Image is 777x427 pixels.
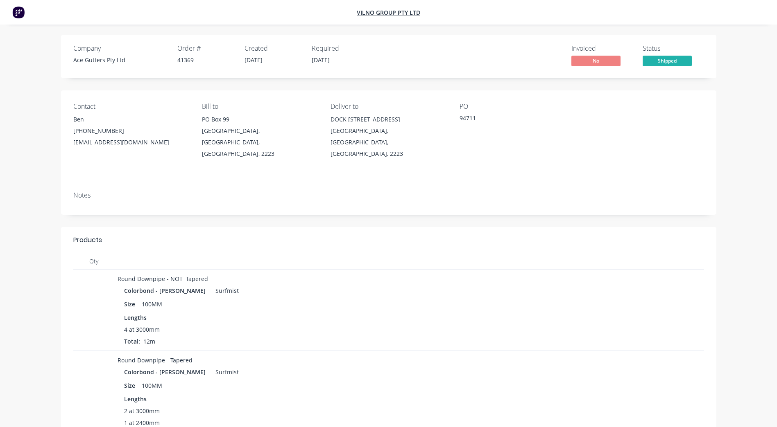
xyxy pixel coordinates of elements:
[12,6,25,18] img: Factory
[331,114,446,125] div: DOCK [STREET_ADDRESS]
[140,337,159,345] span: 12m
[177,45,235,52] div: Order #
[202,125,317,160] div: [GEOGRAPHIC_DATA], [GEOGRAPHIC_DATA], [GEOGRAPHIC_DATA], 2223
[124,298,138,310] div: Size
[73,103,189,110] div: Contact
[124,337,140,345] span: Total:
[245,45,302,52] div: Created
[73,114,189,125] div: Ben
[202,114,317,125] div: PO Box 99
[312,56,330,64] span: [DATE]
[331,114,446,160] div: DOCK [STREET_ADDRESS][GEOGRAPHIC_DATA], [GEOGRAPHIC_DATA], [GEOGRAPHIC_DATA], 2223
[177,56,235,64] div: 41369
[212,366,239,378] div: Surfmist
[357,9,420,16] a: Vilno Group Pty Ltd
[73,114,189,148] div: Ben[PHONE_NUMBER][EMAIL_ADDRESS][DOMAIN_NAME]
[460,114,562,125] div: 94711
[202,114,317,160] div: PO Box 99[GEOGRAPHIC_DATA], [GEOGRAPHIC_DATA], [GEOGRAPHIC_DATA], 2223
[124,380,138,391] div: Size
[571,45,633,52] div: Invoiced
[118,275,208,283] span: Round Downpipe - NOT Tapered
[73,253,114,270] div: Qty
[643,56,692,66] span: Shipped
[312,45,369,52] div: Required
[124,325,160,334] span: 4 at 3000mm
[331,125,446,160] div: [GEOGRAPHIC_DATA], [GEOGRAPHIC_DATA], [GEOGRAPHIC_DATA], 2223
[643,45,704,52] div: Status
[124,395,147,403] span: Lengths
[571,56,621,66] span: No
[460,103,575,110] div: PO
[124,366,209,378] div: Colorbond - [PERSON_NAME]
[73,137,189,148] div: [EMAIL_ADDRESS][DOMAIN_NAME]
[73,45,168,52] div: Company
[124,313,147,322] span: Lengths
[212,285,239,297] div: Surfmist
[245,56,263,64] span: [DATE]
[73,191,704,199] div: Notes
[202,103,317,110] div: Bill to
[124,407,160,415] span: 2 at 3000mm
[73,125,189,137] div: [PHONE_NUMBER]
[124,418,160,427] span: 1 at 2400mm
[73,56,168,64] div: Ace Gutters Pty Ltd
[138,298,165,310] div: 100MM
[73,235,102,245] div: Products
[138,380,165,391] div: 100MM
[118,356,193,364] span: Round Downpipe - Tapered
[124,285,209,297] div: Colorbond - [PERSON_NAME]
[331,103,446,110] div: Deliver to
